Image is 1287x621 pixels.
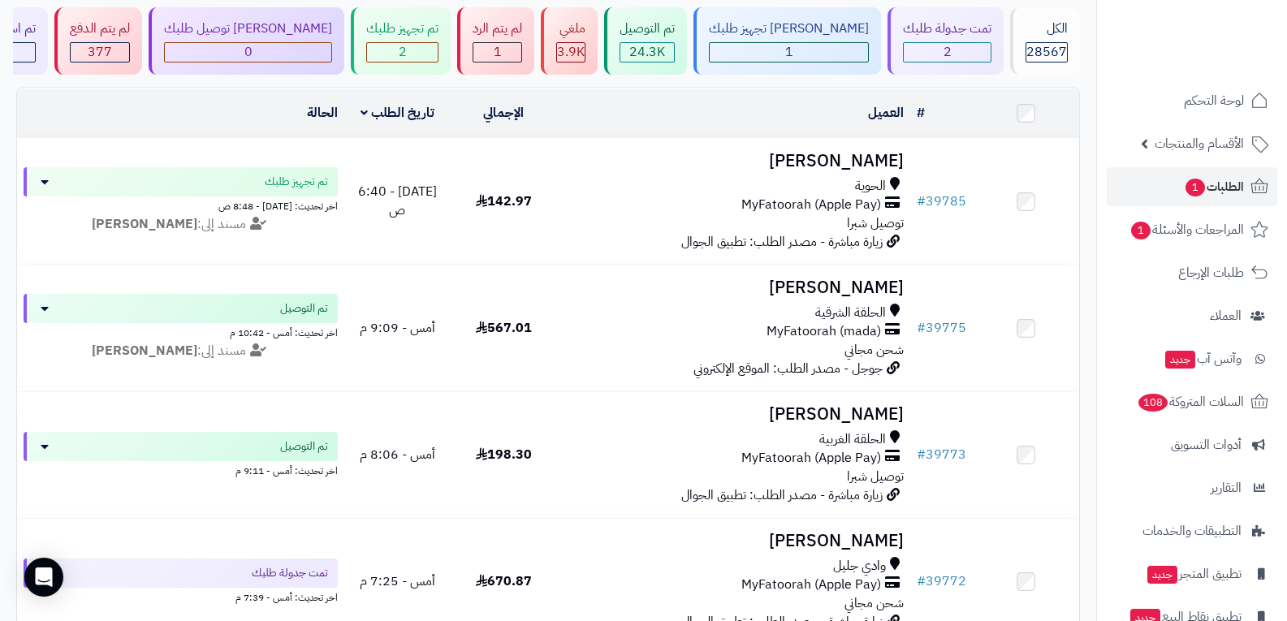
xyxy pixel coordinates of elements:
[164,19,332,38] div: [PERSON_NAME] توصيل طلبك
[494,42,502,62] span: 1
[833,557,886,576] span: وادي جليل
[473,19,522,38] div: لم يتم الرد
[564,152,905,170] h3: [PERSON_NAME]
[1211,477,1242,499] span: التقارير
[847,467,904,486] span: توصيل شبرا
[1107,296,1277,335] a: العملاء
[1184,89,1244,112] span: لوحة التحكم
[360,318,435,338] span: أمس - 9:09 م
[1107,382,1277,421] a: السلات المتروكة108
[71,43,129,62] div: 377
[1146,563,1242,585] span: تطبيق المتجر
[476,318,532,338] span: 567.01
[244,42,253,62] span: 0
[847,213,904,233] span: توصيل شبرا
[92,341,197,360] strong: [PERSON_NAME]
[741,449,881,468] span: MyFatoorah (Apple Pay)
[855,177,886,196] span: الحوية
[1107,81,1277,120] a: لوحة التحكم
[358,182,437,220] span: [DATE] - 6:40 ص
[557,42,585,62] span: 3.9K
[280,300,328,317] span: تم التوصيل
[145,7,348,75] a: [PERSON_NAME] توصيل طلبك 0
[620,19,675,38] div: تم التوصيل
[360,445,435,464] span: أمس - 8:06 م
[1026,19,1068,38] div: الكل
[917,318,926,338] span: #
[1107,468,1277,507] a: التقارير
[601,7,690,75] a: تم التوصيل 24.3K
[1137,390,1244,413] span: السلات المتروكة
[1147,566,1177,584] span: جديد
[917,192,966,211] a: #39785
[88,42,112,62] span: 377
[1107,210,1277,249] a: المراجعات والأسئلة1
[1129,218,1244,241] span: المراجعات والأسئلة
[709,19,869,38] div: [PERSON_NAME] تجهيز طلبك
[1107,425,1277,464] a: أدوات التسويق
[944,42,952,62] span: 2
[620,43,674,62] div: 24303
[1165,351,1195,369] span: جديد
[24,461,338,478] div: اخر تحديث: أمس - 9:11 م
[1107,511,1277,550] a: التطبيقات والخدمات
[24,588,338,605] div: اخر تحديث: أمس - 7:39 م
[917,445,926,464] span: #
[361,103,434,123] a: تاريخ الطلب
[165,43,331,62] div: 0
[1007,7,1083,75] a: الكل28567
[564,278,905,297] h3: [PERSON_NAME]
[1155,132,1244,155] span: الأقسام والمنتجات
[476,445,532,464] span: 198.30
[538,7,601,75] a: ملغي 3.9K
[557,43,585,62] div: 3881
[690,7,884,75] a: [PERSON_NAME] تجهيز طلبك 1
[1177,44,1272,78] img: logo-2.png
[1107,554,1277,593] a: تطبيق المتجرجديد
[1186,179,1205,196] span: 1
[51,7,145,75] a: لم يتم الدفع 377
[917,571,926,591] span: #
[307,103,338,123] a: الحالة
[280,438,328,455] span: تم التوصيل
[24,558,63,597] div: Open Intercom Messenger
[564,532,905,550] h3: [PERSON_NAME]
[1184,175,1244,198] span: الطلبات
[917,571,966,591] a: #39772
[1107,167,1277,206] a: الطلبات1
[681,232,883,252] span: زيارة مباشرة - مصدر الطلب: تطبيق الجوال
[1142,520,1242,542] span: التطبيقات والخدمات
[24,196,338,213] div: اخر تحديث: [DATE] - 8:48 ص
[360,571,435,591] span: أمس - 7:25 م
[741,196,881,214] span: MyFatoorah (Apple Pay)
[904,43,991,62] div: 2
[366,19,438,38] div: تم تجهيز طلبك
[681,485,883,505] span: زيارة مباشرة - مصدر الطلب: تطبيق الجوال
[1178,261,1244,284] span: طلبات الإرجاع
[70,19,130,38] div: لم يتم الدفع
[1171,433,1242,456] span: أدوات التسويق
[92,214,197,234] strong: [PERSON_NAME]
[767,322,881,341] span: MyFatoorah (mada)
[11,215,350,234] div: مسند إلى:
[917,103,925,123] a: #
[556,19,585,38] div: ملغي
[1164,347,1242,370] span: وآتس آب
[1107,339,1277,378] a: وآتس آبجديد
[903,19,991,38] div: تمت جدولة طلبك
[868,103,904,123] a: العميل
[844,593,904,613] span: شحن مجاني
[917,445,966,464] a: #39773
[917,318,966,338] a: #39775
[476,571,532,591] span: 670.87
[1107,253,1277,292] a: طلبات الإرجاع
[454,7,538,75] a: لم يتم الرد 1
[476,192,532,211] span: 142.97
[693,359,883,378] span: جوجل - مصدر الطلب: الموقع الإلكتروني
[815,304,886,322] span: الحلقة الشرقية
[473,43,521,62] div: 1
[884,7,1007,75] a: تمت جدولة طلبك 2
[710,43,868,62] div: 1
[483,103,524,123] a: الإجمالي
[1210,304,1242,327] span: العملاء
